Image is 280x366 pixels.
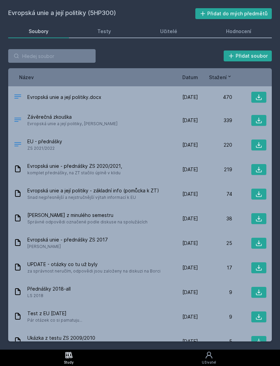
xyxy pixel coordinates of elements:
span: Stažení [209,74,227,81]
span: Evropská unie a její politiky, [PERSON_NAME] [27,120,117,127]
div: Testy [97,28,111,35]
span: za správnost neručím, odpovědi jsou založeny na diskuzi na Borci [27,268,160,275]
span: [PERSON_NAME] z minulého semestru [27,212,148,219]
span: [DATE] [182,166,198,173]
span: Závěrečná zkouška [27,114,117,120]
span: ZS 2021/2022 [27,145,62,152]
a: Soubory [8,25,69,38]
span: Evropská unie a její politiky - základní info (pomůcka k ZT) [27,187,159,194]
span: UPDATE - otázky co tu už byly [27,261,160,268]
span: [DATE] [182,215,198,222]
span: [DATE] [182,240,198,247]
span: Snad nejpřesnější a nejstručnější výtah informací k EU [27,194,159,201]
div: 219 [198,166,232,173]
span: Evropská unie - přednášky ZS 2017 [27,236,108,243]
span: Správné odpovědi označené podle diskuse na spolužácích [27,219,148,225]
span: Evropská unie a její politiky.docx [27,94,101,101]
span: [DATE] [182,94,198,101]
a: Testy [77,25,132,38]
div: .DOCX [14,116,22,126]
div: 74 [198,191,232,197]
div: 470 [198,94,232,101]
a: Hodnocení [206,25,272,38]
span: Přednášky 2018-all [27,286,71,292]
span: [DATE] [182,117,198,124]
div: .PDF [14,140,22,150]
div: 339 [198,117,232,124]
span: Ukázka z testu ZS 2009/2010 [27,335,140,341]
button: Přidat soubor [224,50,272,61]
span: LS 2018 [27,292,71,299]
button: Název [19,74,34,81]
h2: Evropská unie a její politiky (5HP300) [8,8,195,19]
span: komplet přednášky, na ZT stačilo úplně v klidu [27,170,122,176]
button: Stažení [209,74,232,81]
span: [DATE] [182,313,198,320]
span: [DATE] [182,142,198,148]
span: Pár otázek co si pamatuju... [27,317,82,324]
a: Učitelé [140,25,198,38]
input: Hledej soubor [8,49,96,63]
span: Evropská unie - přednášky ZS 2020/2021, [27,163,122,170]
div: Soubory [29,28,48,35]
div: Uživatel [202,360,216,365]
div: 5 [198,338,232,345]
span: [DATE] [182,338,198,345]
div: Study [64,360,74,365]
span: [DATE] [182,191,198,197]
div: 17 [198,264,232,271]
span: EU - přednášky [27,138,62,145]
div: DOCX [14,92,22,102]
span: [DATE] [182,264,198,271]
span: Test z EU [DATE] [27,310,82,317]
div: 9 [198,289,232,296]
div: 220 [198,142,232,148]
button: Datum [182,74,198,81]
span: [PERSON_NAME] [27,243,108,250]
button: Přidat do mých předmětů [195,8,272,19]
span: [DATE] [182,289,198,296]
div: Hodnocení [226,28,251,35]
div: 38 [198,215,232,222]
div: 9 [198,313,232,320]
div: 25 [198,240,232,247]
div: Učitelé [160,28,177,35]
